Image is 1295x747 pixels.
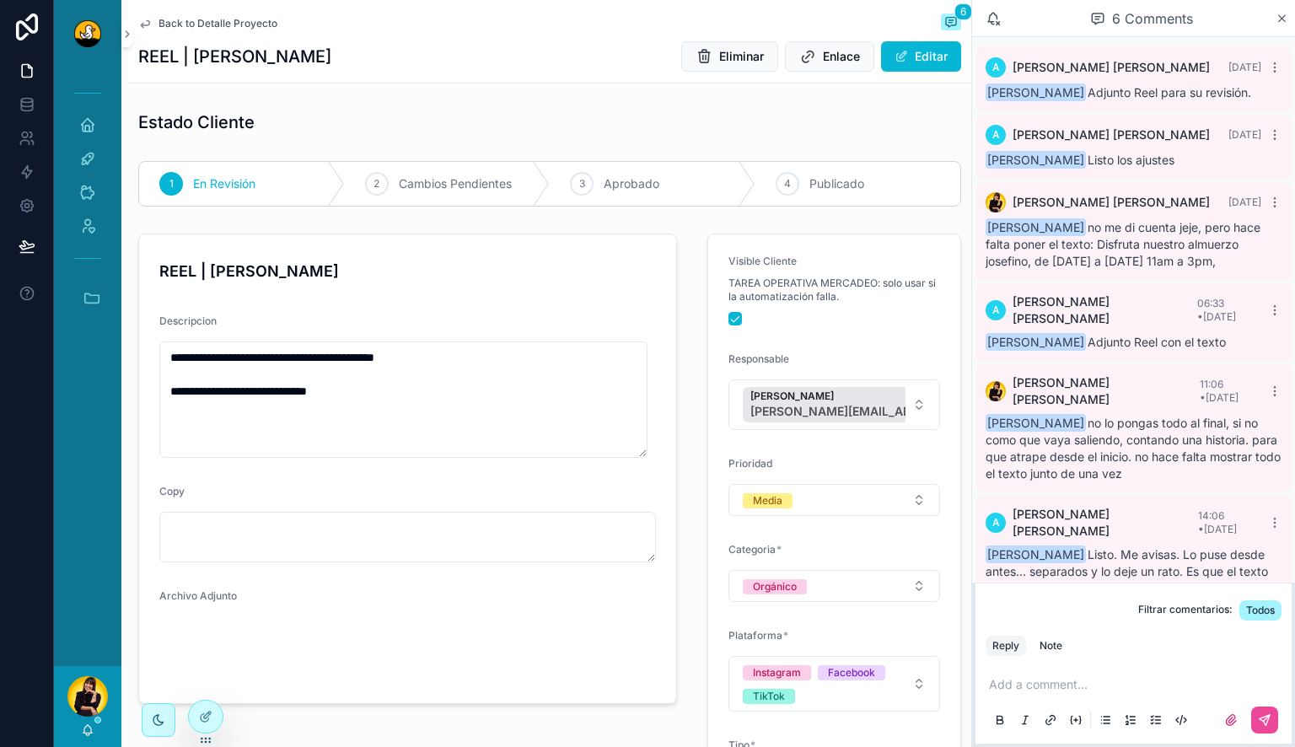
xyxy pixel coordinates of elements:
[193,175,255,192] span: En Revisión
[828,665,875,680] div: Facebook
[579,177,585,191] span: 3
[992,516,1000,529] span: A
[941,13,961,34] button: 6
[169,177,174,191] span: 1
[681,41,778,72] button: Eliminar
[743,387,1045,422] button: Unselect 7
[138,45,331,68] h1: REEL | [PERSON_NAME]
[753,579,797,594] div: Orgánico
[818,664,885,680] button: Unselect FACEBOOK
[1228,128,1261,141] span: [DATE]
[986,83,1086,101] span: [PERSON_NAME]
[743,687,795,704] button: Unselect TIK_TOK
[728,543,776,556] span: Categoria
[986,335,1226,349] span: Adjunto Reel con el texto
[1138,603,1233,621] span: Filtrar comentarios:
[986,333,1086,351] span: [PERSON_NAME]
[373,177,379,191] span: 2
[881,41,961,72] button: Editar
[1112,8,1193,29] span: 6 Comments
[1013,506,1198,540] span: [PERSON_NAME] [PERSON_NAME]
[159,314,217,327] span: Descripcion
[138,17,277,30] a: Back to Detalle Proyecto
[728,484,940,516] button: Select Button
[1197,297,1236,323] span: 06:33 • [DATE]
[159,260,656,282] h4: REEL | [PERSON_NAME]
[992,128,1000,142] span: A
[728,570,940,602] button: Select Button
[728,457,772,470] span: Prioridad
[986,151,1086,169] span: [PERSON_NAME]
[986,85,1251,99] span: Adjunto Reel para su revisión.
[1013,293,1197,327] span: [PERSON_NAME] [PERSON_NAME]
[1228,196,1261,208] span: [DATE]
[1013,194,1210,211] span: [PERSON_NAME] [PERSON_NAME]
[728,352,789,365] span: Responsable
[159,17,277,30] span: Back to Detalle Proyecto
[809,175,864,192] span: Publicado
[753,493,782,508] div: Media
[986,547,1268,595] span: Listo. Me avisas. Lo puse desde antes... separados y lo deje un rato. Es que el texto es corto......
[992,61,1000,74] span: A
[743,664,811,680] button: Unselect INSTAGRAM
[785,41,874,72] button: Enlace
[986,636,1026,656] button: Reply
[823,48,860,65] span: Enlace
[986,218,1086,236] span: [PERSON_NAME]
[750,390,1020,403] span: [PERSON_NAME]
[1013,59,1210,76] span: [PERSON_NAME] [PERSON_NAME]
[986,545,1086,563] span: [PERSON_NAME]
[753,689,785,704] div: TikTok
[986,414,1086,432] span: [PERSON_NAME]
[1033,636,1069,656] button: Note
[784,177,791,191] span: 4
[728,277,940,304] span: TAREA OPERATIVA MERCADEO: solo usar si la automatización falla.
[743,578,807,594] button: Unselect ORGANICO
[954,3,972,20] span: 6
[986,416,1281,481] span: no lo pongas todo al final, si no como que vaya saliendo, contando una historia. para que atrape ...
[1040,639,1062,653] div: Note
[750,403,1020,420] span: [PERSON_NAME][EMAIL_ADDRESS][PERSON_NAME][DOMAIN_NAME]
[604,175,659,192] span: Aprobado
[992,304,1000,317] span: A
[399,175,512,192] span: Cambios Pendientes
[74,20,101,47] img: App logo
[753,665,801,680] div: Instagram
[728,629,782,642] span: Plataforma
[1200,378,1239,404] span: 11:06 • [DATE]
[1198,509,1237,535] span: 14:06 • [DATE]
[728,379,940,430] button: Select Button
[728,656,940,712] button: Select Button
[138,110,255,134] h1: Estado Cliente
[54,67,121,346] div: scrollable content
[1013,126,1210,143] span: [PERSON_NAME] [PERSON_NAME]
[1239,600,1282,621] button: Todos
[159,485,185,497] span: Copy
[1013,374,1200,408] span: [PERSON_NAME] [PERSON_NAME]
[986,220,1260,268] span: no me di cuenta jeje, pero hace falta poner el texto: Disfruta nuestro almuerzo josefino, de [DAT...
[159,589,237,602] span: Archivo Adjunto
[986,153,1174,167] span: Listo los ajustes
[728,255,797,267] span: Visible Cliente
[1228,61,1261,73] span: [DATE]
[719,48,764,65] span: Eliminar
